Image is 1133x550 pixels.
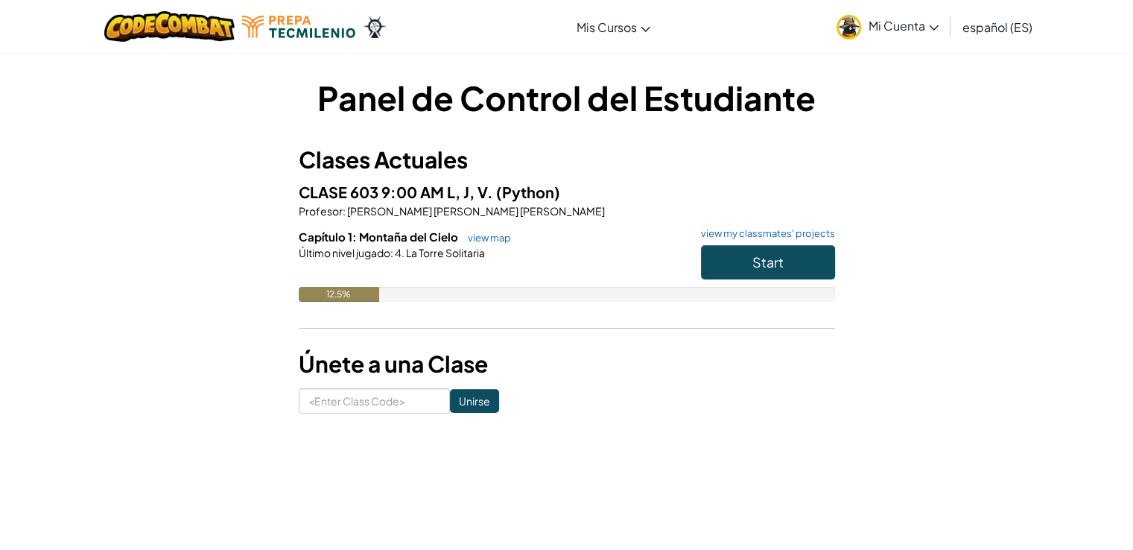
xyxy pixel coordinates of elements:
[104,11,235,42] img: CodeCombat logo
[404,246,485,259] span: La Torre Solitaria
[346,204,605,218] span: [PERSON_NAME] [PERSON_NAME] [PERSON_NAME]
[829,3,946,50] a: Mi Cuenta
[569,7,658,47] a: Mis Cursos
[393,246,404,259] span: 4.
[343,204,346,218] span: :
[299,143,835,177] h3: Clases Actuales
[299,204,343,218] span: Profesor
[242,16,355,38] img: Tecmilenio logo
[962,19,1032,35] span: español (ES)
[694,229,835,238] a: view my classmates' projects
[390,246,393,259] span: :
[869,18,939,34] span: Mi Cuenta
[299,347,835,381] h3: Únete a una Clase
[299,287,379,302] div: 12.5%
[299,183,496,201] span: CLASE 603 9:00 AM L, J, V.
[450,389,499,413] input: Unirse
[299,246,390,259] span: Último nivel jugado
[460,232,511,244] a: view map
[299,230,460,244] span: Capítulo 1: Montaña del Cielo
[837,15,861,39] img: avatar
[299,75,835,121] h1: Panel de Control del Estudiante
[299,388,450,414] input: <Enter Class Code>
[577,19,637,35] span: Mis Cursos
[955,7,1040,47] a: español (ES)
[363,16,387,38] img: Ozaria
[752,253,784,271] span: Start
[701,245,835,279] button: Start
[496,183,560,201] span: (Python)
